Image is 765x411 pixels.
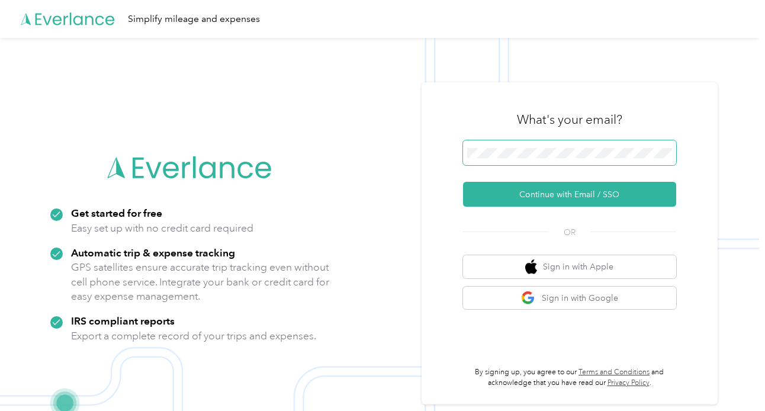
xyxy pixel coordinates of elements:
strong: Get started for free [71,207,162,219]
p: By signing up, you agree to our and acknowledge that you have read our . [463,367,676,388]
a: Privacy Policy [607,378,650,387]
strong: Automatic trip & expense tracking [71,246,235,259]
a: Terms and Conditions [578,368,650,377]
button: apple logoSign in with Apple [463,255,676,278]
strong: IRS compliant reports [71,314,175,327]
div: Simplify mileage and expenses [128,12,260,27]
img: apple logo [525,259,537,274]
h3: What's your email? [517,111,622,128]
button: Continue with Email / SSO [463,182,676,207]
p: GPS satellites ensure accurate trip tracking even without cell phone service. Integrate your bank... [71,260,330,304]
p: Easy set up with no credit card required [71,221,253,236]
button: google logoSign in with Google [463,287,676,310]
img: google logo [521,291,536,306]
span: OR [549,226,590,239]
p: Export a complete record of your trips and expenses. [71,329,316,343]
